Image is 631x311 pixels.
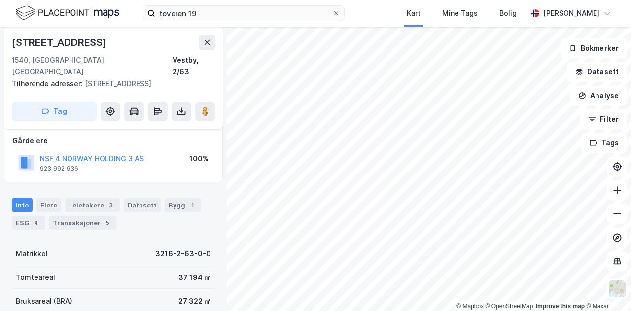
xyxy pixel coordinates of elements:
[16,272,55,283] div: Tomteareal
[16,248,48,260] div: Matrikkel
[581,133,627,153] button: Tags
[407,7,421,19] div: Kart
[40,165,78,173] div: 923 992 936
[12,102,97,121] button: Tag
[582,264,631,311] iframe: Chat Widget
[16,4,119,22] img: logo.f888ab2527a4732fd821a326f86c7f29.svg
[570,86,627,105] button: Analyse
[12,35,108,50] div: [STREET_ADDRESS]
[165,198,201,212] div: Bygg
[580,109,627,129] button: Filter
[155,6,332,21] input: Søk på adresse, matrikkel, gårdeiere, leietakere eller personer
[173,54,215,78] div: Vestby, 2/63
[189,153,209,165] div: 100%
[12,54,173,78] div: 1540, [GEOGRAPHIC_DATA], [GEOGRAPHIC_DATA]
[12,78,207,90] div: [STREET_ADDRESS]
[536,303,585,310] a: Improve this map
[499,7,517,19] div: Bolig
[12,135,214,147] div: Gårdeiere
[543,7,599,19] div: [PERSON_NAME]
[442,7,478,19] div: Mine Tags
[12,216,45,230] div: ESG
[178,295,211,307] div: 27 322 ㎡
[124,198,161,212] div: Datasett
[65,198,120,212] div: Leietakere
[12,79,85,88] span: Tilhørende adresser:
[456,303,484,310] a: Mapbox
[187,200,197,210] div: 1
[561,38,627,58] button: Bokmerker
[486,303,533,310] a: OpenStreetMap
[36,198,61,212] div: Eiere
[103,218,112,228] div: 5
[582,264,631,311] div: Kontrollprogram for chat
[12,198,33,212] div: Info
[155,248,211,260] div: 3216-2-63-0-0
[178,272,211,283] div: 37 194 ㎡
[49,216,116,230] div: Transaksjoner
[106,200,116,210] div: 3
[567,62,627,82] button: Datasett
[16,295,72,307] div: Bruksareal (BRA)
[31,218,41,228] div: 4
